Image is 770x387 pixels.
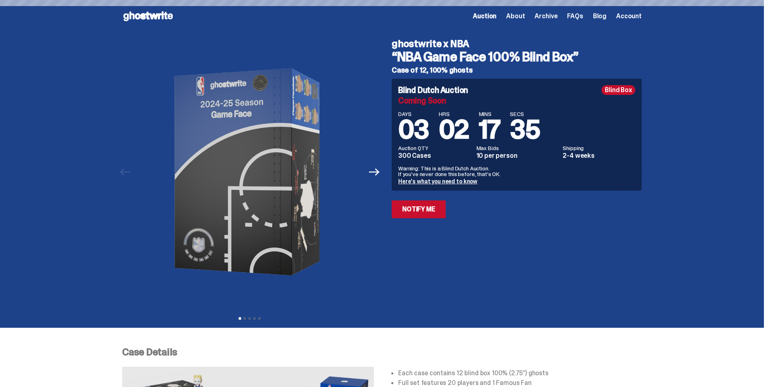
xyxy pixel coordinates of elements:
h5: Case of 12, 100% ghosts [392,67,642,74]
button: View slide 2 [244,317,246,320]
img: NBA-Hero-1.png [138,32,361,312]
dd: 10 per person [477,153,558,159]
h3: “NBA Game Face 100% Blind Box” [392,50,642,63]
a: Blog [593,13,606,19]
div: Coming Soon [398,97,635,105]
a: Archive [535,13,557,19]
span: HRS [439,111,469,117]
dt: Auction QTY [398,145,472,151]
dd: 300 Cases [398,153,472,159]
a: Auction [473,13,496,19]
li: Full set features 20 players and 1 Famous Fan [398,380,642,386]
div: Blind Box [602,85,635,95]
span: 02 [439,113,469,146]
button: View slide 1 [239,317,241,320]
span: DAYS [398,111,429,117]
button: View slide 5 [258,317,261,320]
dt: Max Bids [477,145,558,151]
span: MINS [479,111,500,117]
p: Case Details [122,347,642,357]
h4: ghostwrite x NBA [392,39,642,49]
button: View slide 4 [253,317,256,320]
a: FAQs [567,13,583,19]
p: Warning: This is a Blind Dutch Auction. If you’ve never done this before, that’s OK. [398,166,635,177]
button: Next [365,163,383,181]
dt: Shipping [563,145,635,151]
span: 35 [510,113,540,146]
span: 17 [479,113,500,146]
dd: 2-4 weeks [563,153,635,159]
span: SECS [510,111,540,117]
a: About [506,13,525,19]
span: 03 [398,113,429,146]
button: View slide 3 [248,317,251,320]
li: Each case contains 12 blind box 100% (2.75”) ghosts [398,370,642,376]
a: Here's what you need to know [398,178,477,185]
a: Account [616,13,642,19]
a: Notify Me [392,200,446,218]
h4: Blind Dutch Auction [398,86,468,94]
